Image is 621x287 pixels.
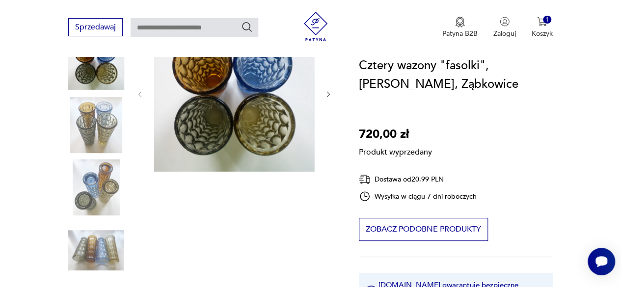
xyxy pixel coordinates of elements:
img: Ikona medalu [455,17,465,27]
p: 720,00 zł [359,125,432,144]
a: Ikona medaluPatyna B2B [442,17,478,38]
p: Zaloguj [493,29,516,38]
img: Ikonka użytkownika [500,17,510,26]
img: Patyna - sklep z meblami i dekoracjami vintage [301,12,330,41]
button: Patyna B2B [442,17,478,38]
button: 1Koszyk [532,17,553,38]
div: Dostawa od 20,99 PLN [359,173,477,185]
iframe: Smartsupp widget button [588,248,615,275]
p: Koszyk [532,29,553,38]
button: Sprzedawaj [68,18,123,36]
p: Patyna B2B [442,29,478,38]
h1: Cztery wazony "fasolki", [PERSON_NAME], Ząbkowice [359,56,553,94]
div: Wysyłka w ciągu 7 dni roboczych [359,190,477,202]
div: 1 [543,16,551,24]
img: Ikona koszyka [537,17,547,26]
a: Sprzedawaj [68,25,123,31]
p: Produkt wyprzedany [359,144,432,157]
button: Zaloguj [493,17,516,38]
button: Szukaj [241,21,253,33]
button: Zobacz podobne produkty [359,218,488,241]
img: Ikona dostawy [359,173,371,185]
